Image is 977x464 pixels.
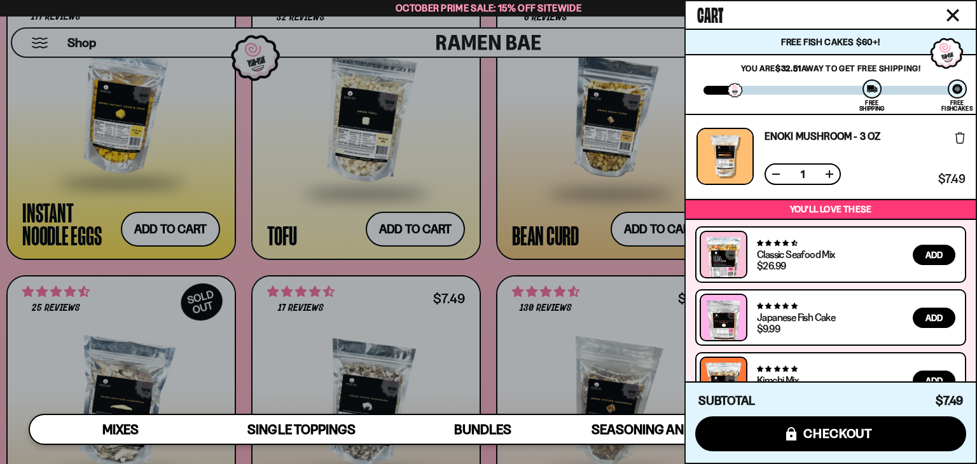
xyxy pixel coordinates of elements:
[913,371,955,391] button: Add
[793,169,813,179] span: 1
[803,426,873,440] span: checkout
[757,239,797,247] span: 4.68 stars
[765,131,880,141] a: Enoki Mushroom - 3 OZ
[697,1,723,26] span: Cart
[392,415,573,444] a: Bundles
[396,2,581,14] span: October Prime Sale: 15% off Sitewide
[781,36,880,48] span: Free Fish Cakes $60+!
[757,248,835,261] a: Classic Seafood Mix
[211,415,392,444] a: Single Toppings
[454,421,511,437] span: Bundles
[938,174,965,185] span: $7.49
[859,100,884,111] div: Free Shipping
[757,302,797,310] span: 4.77 stars
[698,395,755,407] h4: Subtotal
[573,415,754,444] a: Seasoning and Sauce
[30,415,211,444] a: Mixes
[703,63,958,73] p: You are away to get Free Shipping!
[775,63,801,73] strong: $32.51
[757,261,786,271] div: $26.99
[592,421,736,437] span: Seasoning and Sauce
[247,421,355,437] span: Single Toppings
[925,313,943,322] span: Add
[913,308,955,328] button: Add
[689,203,973,215] p: You’ll love these
[943,6,962,25] button: Close cart
[102,421,139,437] span: Mixes
[936,393,963,408] span: $7.49
[941,100,973,111] div: Free Fishcakes
[757,374,798,386] a: Kimchi Mix
[757,311,835,324] a: Japanese Fish Cake
[757,365,797,373] span: 4.76 stars
[695,416,966,451] button: checkout
[913,245,955,265] button: Add
[925,376,943,385] span: Add
[757,324,780,334] div: $9.99
[925,250,943,259] span: Add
